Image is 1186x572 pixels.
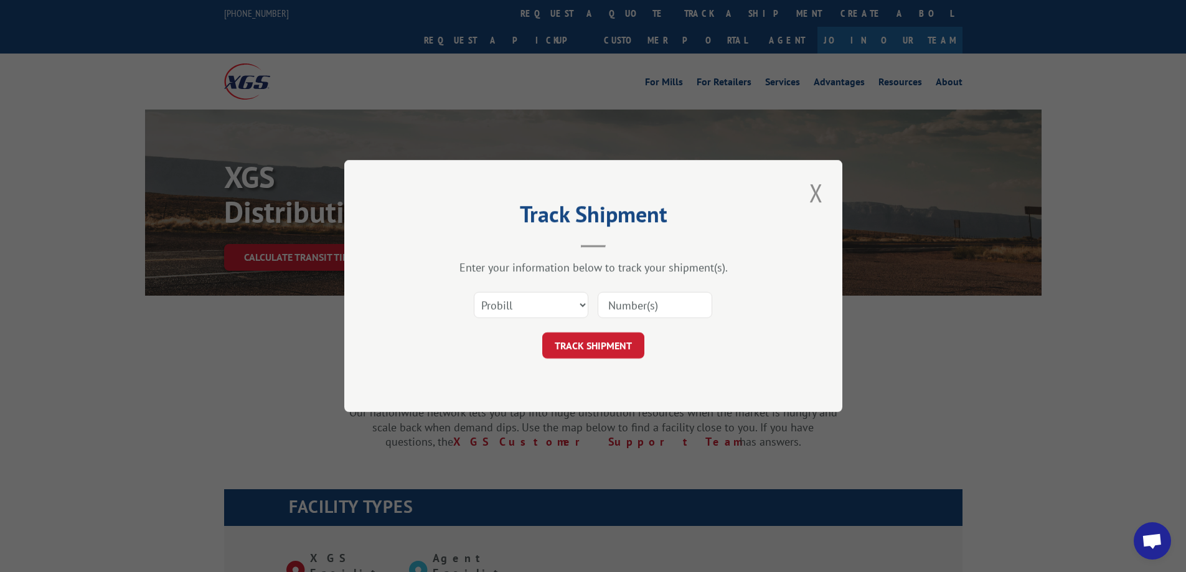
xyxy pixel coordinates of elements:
a: Open chat [1134,522,1171,560]
input: Number(s) [598,292,712,318]
button: TRACK SHIPMENT [542,332,644,359]
h2: Track Shipment [407,205,780,229]
button: Close modal [806,176,827,210]
div: Enter your information below to track your shipment(s). [407,260,780,274]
